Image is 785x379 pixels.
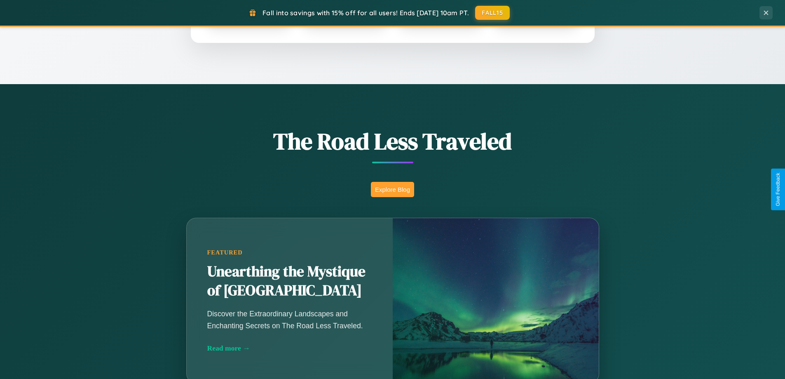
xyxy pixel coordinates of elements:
h2: Unearthing the Mystique of [GEOGRAPHIC_DATA] [207,262,372,300]
h1: The Road Less Traveled [145,125,640,157]
div: Give Feedback [775,173,781,206]
button: Explore Blog [371,182,414,197]
div: Featured [207,249,372,256]
div: Read more → [207,344,372,353]
button: FALL15 [475,6,510,20]
span: Fall into savings with 15% off for all users! Ends [DATE] 10am PT. [262,9,469,17]
p: Discover the Extraordinary Landscapes and Enchanting Secrets on The Road Less Traveled. [207,308,372,331]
